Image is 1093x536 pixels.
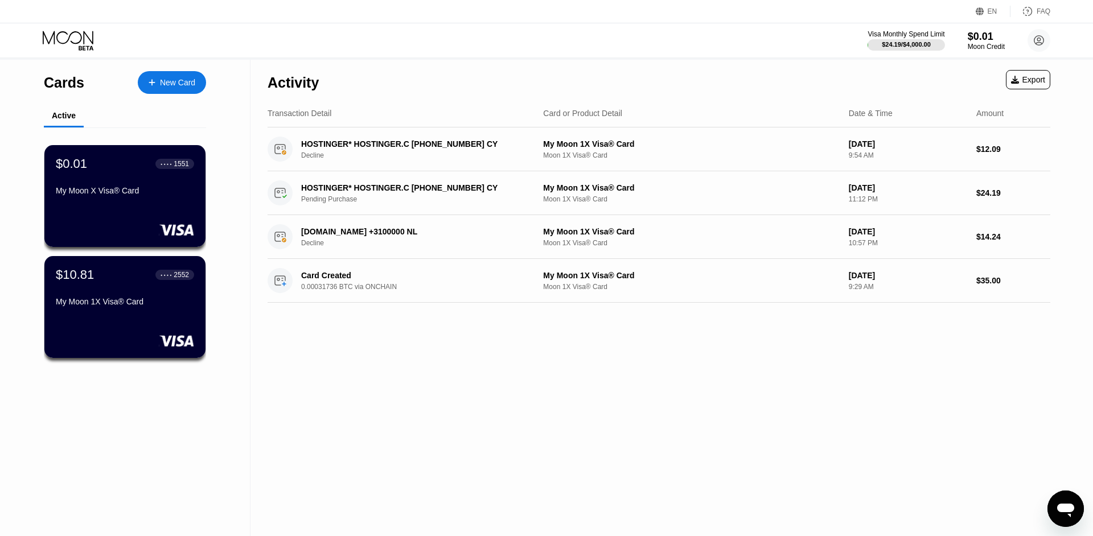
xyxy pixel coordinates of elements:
div: New Card [138,71,206,94]
div: Moon Credit [968,43,1005,51]
div: Activity [268,75,319,91]
div: $35.00 [976,276,1050,285]
div: HOSTINGER* HOSTINGER.C [PHONE_NUMBER] CYDeclineMy Moon 1X Visa® CardMoon 1X Visa® Card[DATE]9:54 ... [268,127,1050,171]
div: $10.81● ● ● ●2552My Moon 1X Visa® Card [44,256,206,358]
div: ● ● ● ● [161,273,172,277]
div: My Moon 1X Visa® Card [543,271,839,280]
div: Active [52,111,76,120]
div: 9:29 AM [849,283,967,291]
div: HOSTINGER* HOSTINGER.C [PHONE_NUMBER] CYPending PurchaseMy Moon 1X Visa® CardMoon 1X Visa® Card[D... [268,171,1050,215]
div: Decline [301,239,541,247]
div: My Moon 1X Visa® Card [543,183,839,192]
div: 1551 [174,160,189,168]
div: Moon 1X Visa® Card [543,283,839,291]
div: FAQ [1037,7,1050,15]
div: Moon 1X Visa® Card [543,239,839,247]
div: Visa Monthly Spend Limit$24.19/$4,000.00 [868,30,944,51]
div: [DATE] [849,183,967,192]
div: Moon 1X Visa® Card [543,151,839,159]
div: EN [976,6,1010,17]
div: $12.09 [976,145,1050,154]
div: Transaction Detail [268,109,331,118]
iframe: Button to launch messaging window [1047,490,1084,527]
div: FAQ [1010,6,1050,17]
div: 9:54 AM [849,151,967,159]
div: Card or Product Detail [543,109,622,118]
div: ● ● ● ● [161,162,172,166]
div: $0.01● ● ● ●1551My Moon X Visa® Card [44,145,206,247]
div: Amount [976,109,1004,118]
div: Visa Monthly Spend Limit [868,30,944,38]
div: [DATE] [849,271,967,280]
div: $0.01 [968,31,1005,43]
div: HOSTINGER* HOSTINGER.C [PHONE_NUMBER] CY [301,139,524,149]
div: 11:12 PM [849,195,967,203]
div: My Moon X Visa® Card [56,186,194,195]
div: My Moon 1X Visa® Card [543,139,839,149]
div: $10.81 [56,267,94,282]
div: Export [1006,70,1050,89]
div: Card Created0.00031736 BTC via ONCHAINMy Moon 1X Visa® CardMoon 1X Visa® Card[DATE]9:29 AM$35.00 [268,259,1050,303]
div: Pending Purchase [301,195,541,203]
div: [DOMAIN_NAME] +3100000 NLDeclineMy Moon 1X Visa® CardMoon 1X Visa® Card[DATE]10:57 PM$14.24 [268,215,1050,259]
div: [DATE] [849,139,967,149]
div: Date & Time [849,109,893,118]
div: [DATE] [849,227,967,236]
div: Export [1011,75,1045,84]
div: $24.19 [976,188,1050,197]
div: Card Created [301,271,524,280]
div: Moon 1X Visa® Card [543,195,839,203]
div: $0.01 [56,156,87,171]
div: $24.19 / $4,000.00 [882,41,931,48]
div: New Card [160,78,195,88]
div: My Moon 1X Visa® Card [56,297,194,306]
div: Cards [44,75,84,91]
div: 2552 [174,271,189,279]
div: $0.01Moon Credit [968,31,1005,51]
div: HOSTINGER* HOSTINGER.C [PHONE_NUMBER] CY [301,183,524,192]
div: 10:57 PM [849,239,967,247]
div: [DOMAIN_NAME] +3100000 NL [301,227,524,236]
div: My Moon 1X Visa® Card [543,227,839,236]
div: $14.24 [976,232,1050,241]
div: 0.00031736 BTC via ONCHAIN [301,283,541,291]
div: EN [988,7,997,15]
div: Decline [301,151,541,159]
